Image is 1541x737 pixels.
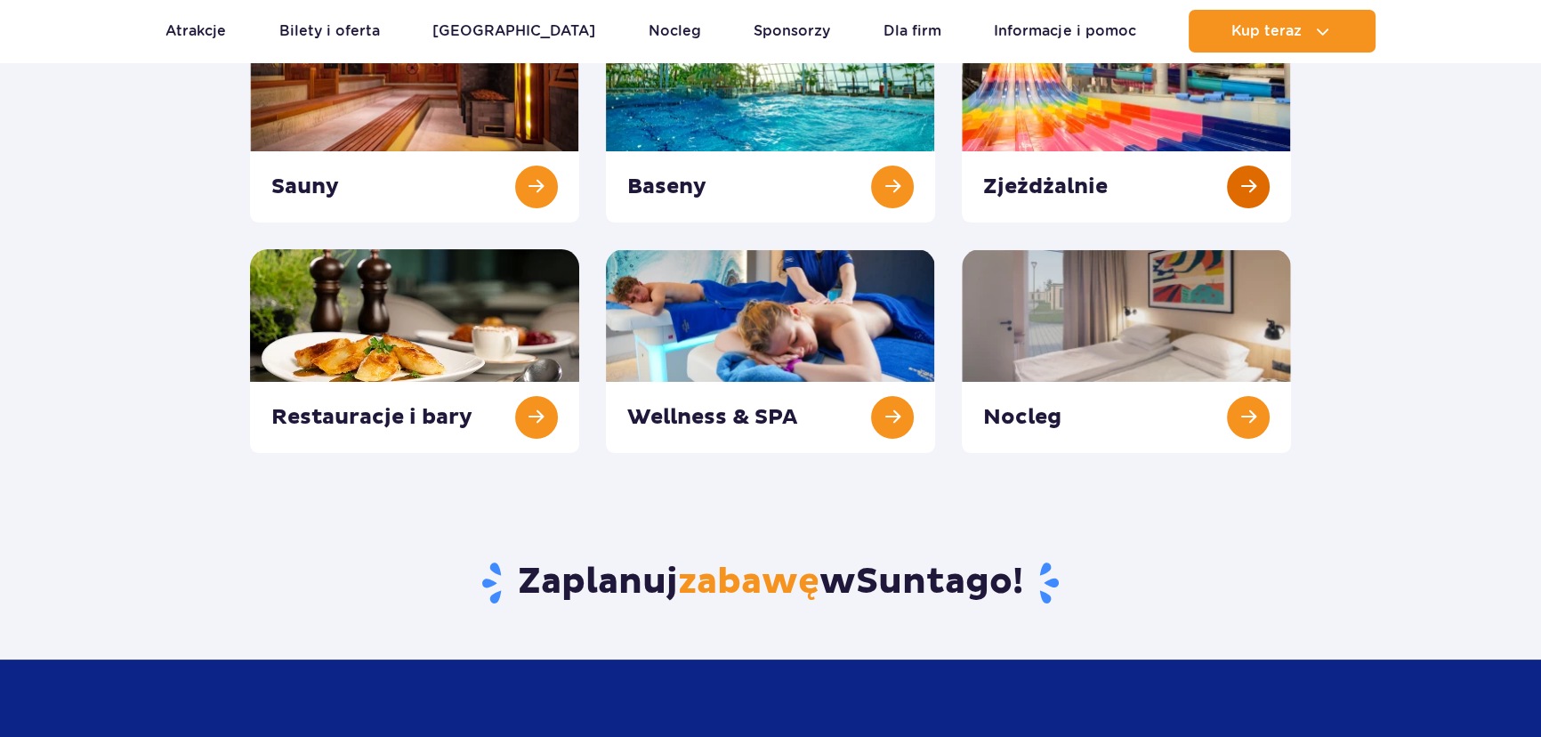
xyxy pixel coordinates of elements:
[649,10,701,53] a: Nocleg
[994,10,1135,53] a: Informacje i pomoc
[856,560,1013,604] span: Suntago
[1230,23,1301,39] span: Kup teraz
[250,560,1292,606] h3: Zaplanuj w !
[883,10,941,53] a: Dla firm
[678,560,819,604] span: zabawę
[754,10,830,53] a: Sponsorzy
[165,10,226,53] a: Atrakcje
[279,10,380,53] a: Bilety i oferta
[432,10,595,53] a: [GEOGRAPHIC_DATA]
[1189,10,1376,53] button: Kup teraz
